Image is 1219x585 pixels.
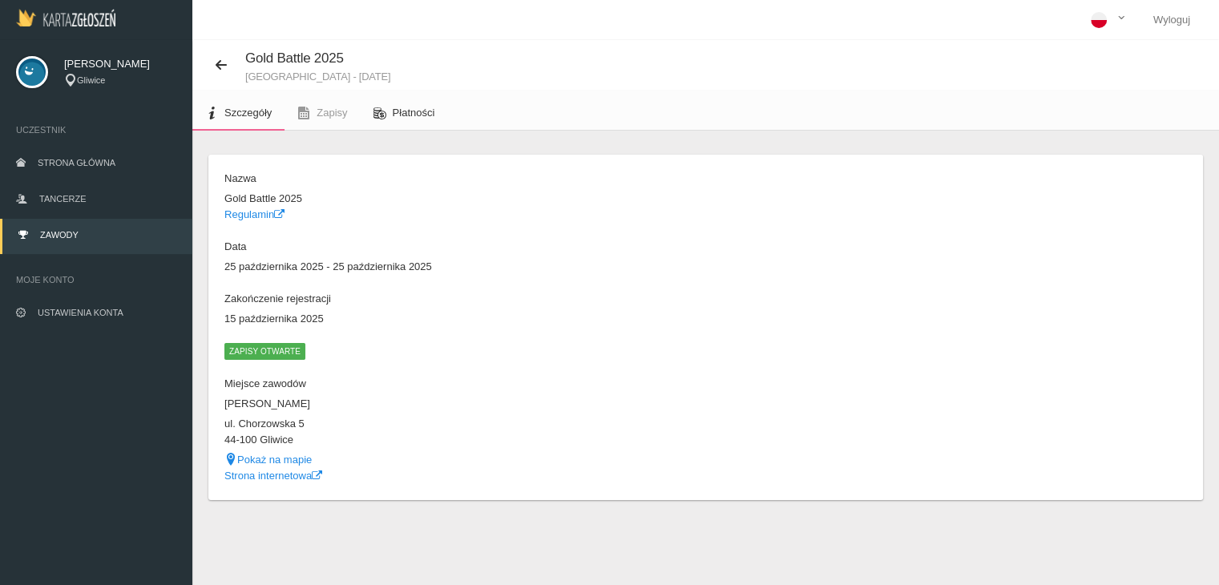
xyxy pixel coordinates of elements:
span: Szczegóły [224,107,272,119]
span: Płatności [393,107,435,119]
a: Pokaż na mapie [224,454,312,466]
span: [PERSON_NAME] [64,56,176,72]
span: Zapisy otwarte [224,343,305,359]
a: Zapisy otwarte [224,345,305,357]
a: Zapisy [285,95,360,131]
span: Zawody [40,230,79,240]
span: Tancerze [39,194,86,204]
img: svg [16,56,48,88]
dd: 44-100 Gliwice [224,432,698,448]
dt: Miejsce zawodów [224,376,698,392]
dt: Zakończenie rejestracji [224,291,698,307]
a: Strona internetowa [224,470,322,482]
dt: Data [224,239,698,255]
dd: 15 października 2025 [224,311,698,327]
span: Moje konto [16,272,176,288]
small: [GEOGRAPHIC_DATA] - [DATE] [245,71,390,82]
div: Gliwice [64,74,176,87]
span: Ustawienia konta [38,308,123,317]
dd: [PERSON_NAME] [224,396,698,412]
a: Szczegóły [192,95,285,131]
dd: Gold Battle 2025 [224,191,698,207]
span: Uczestnik [16,122,176,138]
span: Zapisy [317,107,347,119]
a: Płatności [361,95,448,131]
dt: Nazwa [224,171,698,187]
span: Strona główna [38,158,115,167]
dd: ul. Chorzowska 5 [224,416,698,432]
a: Regulamin [224,208,285,220]
span: Gold Battle 2025 [245,50,344,66]
img: Logo [16,9,115,26]
dd: 25 października 2025 - 25 października 2025 [224,259,698,275]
